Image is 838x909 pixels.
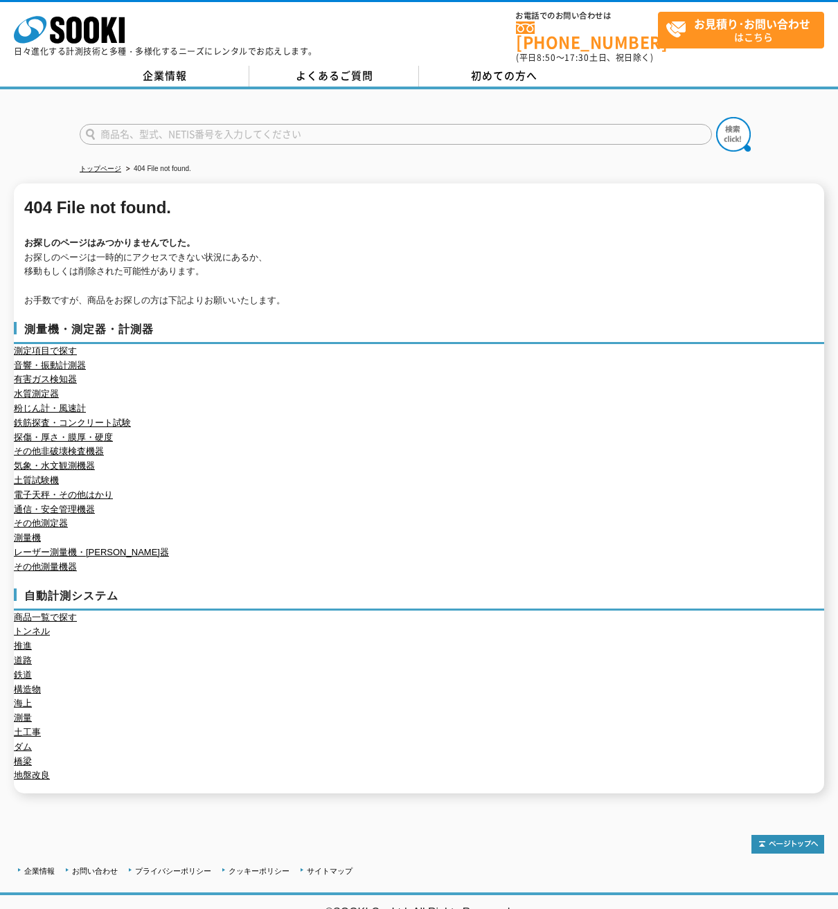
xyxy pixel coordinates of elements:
span: 初めての方へ [471,68,537,83]
p: お探しのページは一時的にアクセスできない状況にあるか、 移動もしくは削除された可能性があります。 お手数ですが、商品をお探しの方は下記よりお願いいたします。 [24,251,817,308]
h2: お探しのページはみつかりませんでした。 [24,236,817,251]
a: 測量 [14,712,32,723]
a: 企業情報 [80,66,249,87]
a: 橋梁 [14,756,32,766]
a: サイトマップ [307,867,353,875]
a: 電子天秤・その他はかり [14,489,113,500]
a: 通信・安全管理機器 [14,504,95,514]
a: 推進 [14,640,32,651]
a: 探傷・厚さ・膜厚・硬度 [14,432,113,442]
a: 水質測定器 [14,388,59,399]
img: btn_search.png [716,117,751,152]
a: 初めての方へ [419,66,589,87]
h3: 測量機・測定器・計測器 [14,322,824,344]
a: 測定項目で探す [14,345,77,356]
p: 日々進化する計測技術と多種・多様化するニーズにレンタルでお応えします。 [14,47,317,55]
a: ダム [14,741,32,752]
a: [PHONE_NUMBER] [516,21,658,50]
a: 海上 [14,698,32,708]
img: トップページへ [751,835,824,854]
span: はこちら [666,12,823,47]
span: 17:30 [564,51,589,64]
a: 土質試験機 [14,475,59,485]
a: トンネル [14,626,50,636]
span: (平日 ～ 土日、祝日除く) [516,51,653,64]
span: 8:50 [537,51,556,64]
a: 地盤改良 [14,770,50,780]
a: 有害ガス検知器 [14,374,77,384]
a: その他非破壊検査機器 [14,446,104,456]
a: 鉄筋探査・コンクリート試験 [14,417,131,428]
a: 道路 [14,655,32,665]
a: その他測定器 [14,518,68,528]
span: お電話でのお問い合わせは [516,12,658,20]
input: 商品名、型式、NETIS番号を入力してください [80,124,712,145]
a: クッキーポリシー [229,867,289,875]
a: 商品一覧で探す [14,612,77,622]
a: よくあるご質問 [249,66,419,87]
a: 構造物 [14,684,41,694]
a: お見積り･お問い合わせはこちら [658,12,824,48]
a: 測量機 [14,532,41,543]
h1: 404 File not found. [24,201,817,215]
a: 土工事 [14,727,41,737]
a: 企業情報 [24,867,55,875]
a: お問い合わせ [72,867,118,875]
a: 音響・振動計測器 [14,360,86,370]
a: トップページ [80,165,121,172]
a: その他測量機器 [14,561,77,572]
h3: 自動計測システム [14,588,824,611]
a: プライバシーポリシー [135,867,211,875]
a: レーザー測量機・[PERSON_NAME]器 [14,547,169,557]
a: 気象・水文観測機器 [14,460,95,471]
a: 鉄道 [14,669,32,680]
strong: お見積り･お問い合わせ [694,15,810,32]
a: 粉じん計・風速計 [14,403,86,413]
li: 404 File not found. [123,162,191,177]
